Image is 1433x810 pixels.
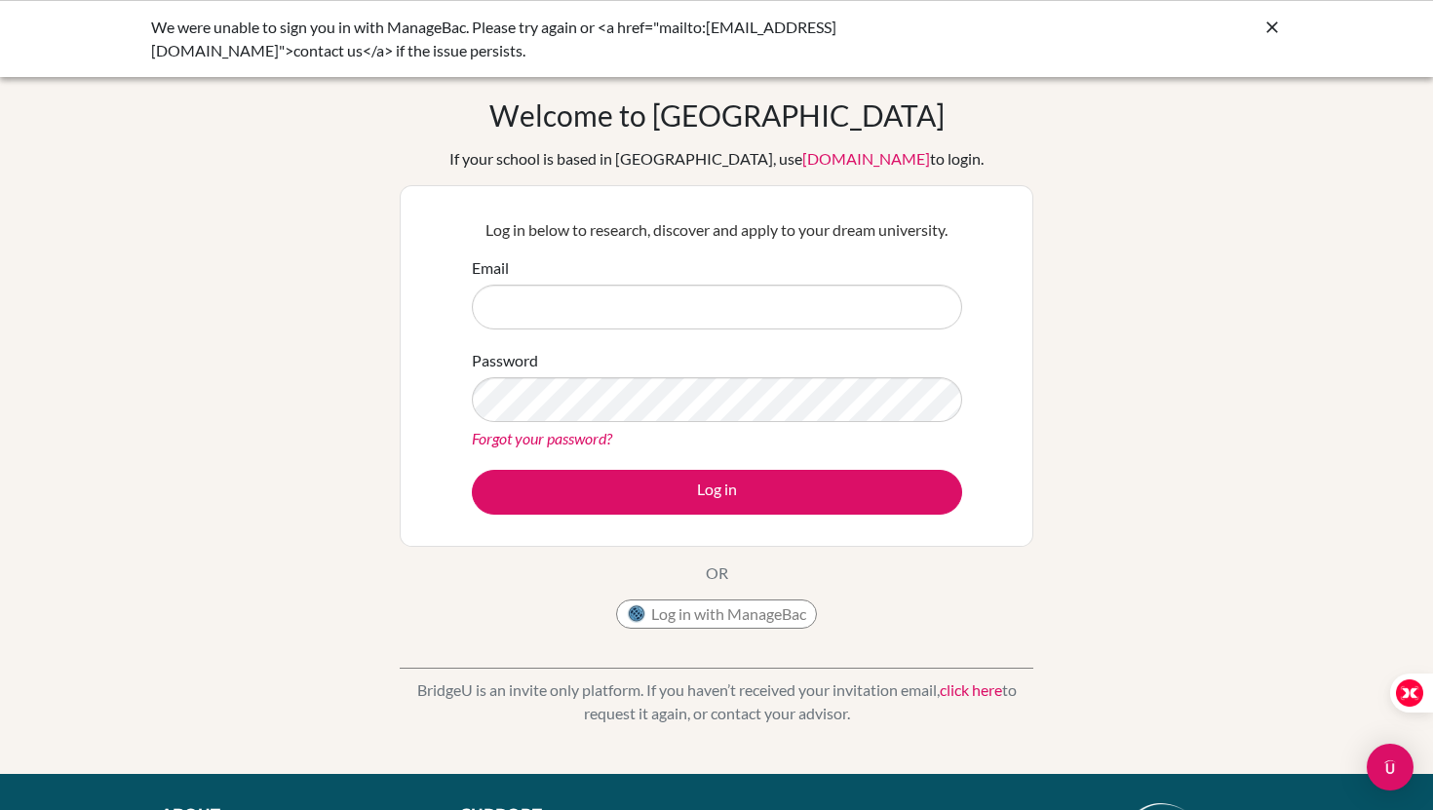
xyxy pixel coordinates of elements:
[472,429,612,447] a: Forgot your password?
[472,470,962,515] button: Log in
[472,256,509,280] label: Email
[616,599,817,629] button: Log in with ManageBac
[449,147,984,171] div: If your school is based in [GEOGRAPHIC_DATA], use to login.
[472,218,962,242] p: Log in below to research, discover and apply to your dream university.
[472,349,538,372] label: Password
[1367,744,1414,791] div: Open Intercom Messenger
[489,97,945,133] h1: Welcome to [GEOGRAPHIC_DATA]
[400,678,1033,725] p: BridgeU is an invite only platform. If you haven’t received your invitation email, to request it ...
[802,149,930,168] a: [DOMAIN_NAME]
[151,16,989,62] div: We were unable to sign you in with ManageBac. Please try again or <a href="mailto:[EMAIL_ADDRESS]...
[706,561,728,585] p: OR
[940,680,1002,699] a: click here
